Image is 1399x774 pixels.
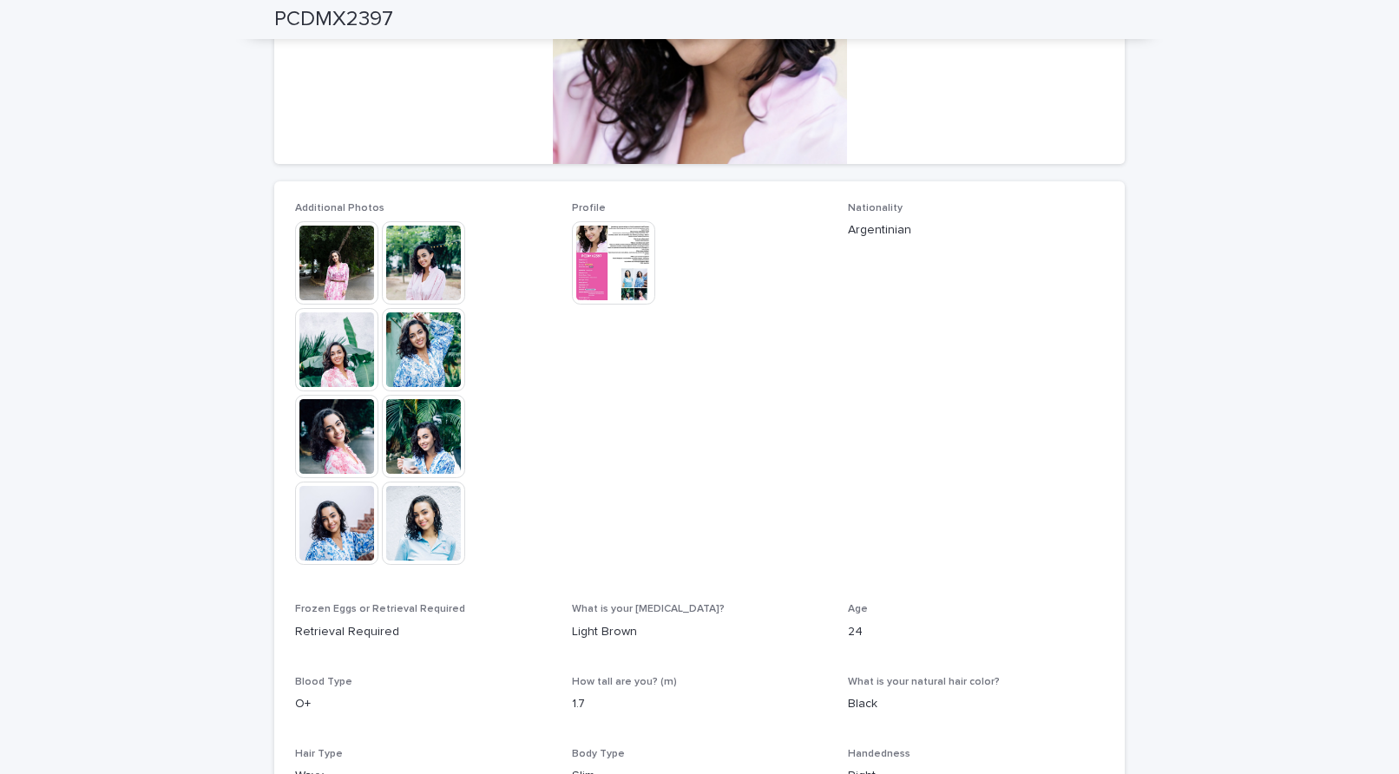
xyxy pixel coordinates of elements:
p: Black [848,695,1104,713]
span: Profile [572,203,606,213]
span: What is your natural hair color? [848,677,1000,687]
p: 1.7 [572,695,828,713]
p: Light Brown [572,623,828,641]
span: Additional Photos [295,203,384,213]
span: Handedness [848,749,910,759]
span: Hair Type [295,749,343,759]
span: Age [848,604,868,614]
span: Frozen Eggs or Retrieval Required [295,604,465,614]
span: Blood Type [295,677,352,687]
p: O+ [295,695,551,713]
p: 24 [848,623,1104,641]
span: Body Type [572,749,625,759]
p: Retrieval Required [295,623,551,641]
span: What is your [MEDICAL_DATA]? [572,604,725,614]
span: Nationality [848,203,903,213]
span: How tall are you? (m) [572,677,677,687]
p: Argentinian [848,221,1104,239]
h2: PCDMX2397 [274,7,393,32]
